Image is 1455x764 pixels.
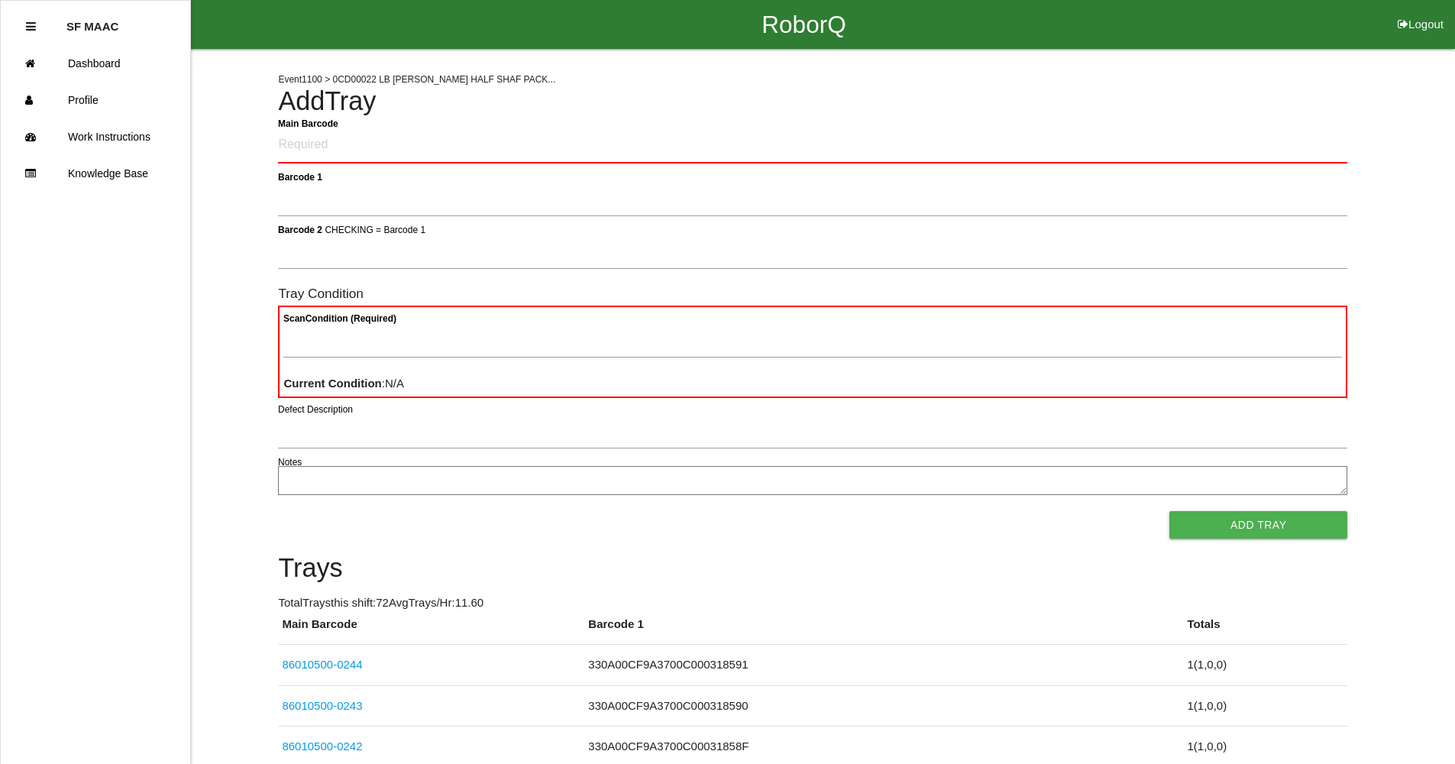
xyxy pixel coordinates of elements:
[278,403,353,416] label: Defect Description
[282,658,362,671] a: 86010500-0244
[278,286,1347,301] h6: Tray Condition
[283,377,404,390] span: : N/A
[278,118,338,128] b: Main Barcode
[282,699,362,712] a: 86010500-0243
[1183,685,1347,727] td: 1 ( 1 , 0 , 0 )
[66,8,118,33] p: SF MAAC
[1183,645,1347,686] td: 1 ( 1 , 0 , 0 )
[283,313,396,324] b: Scan Condition (Required)
[584,685,1183,727] td: 330A00CF9A3700C000318590
[26,8,36,45] div: Close
[278,616,584,645] th: Main Barcode
[278,554,1347,583] h4: Trays
[325,224,426,235] span: CHECKING = Barcode 1
[1183,616,1347,645] th: Totals
[584,645,1183,686] td: 330A00CF9A3700C000318591
[278,128,1347,163] input: Required
[584,616,1183,645] th: Barcode 1
[1,118,190,155] a: Work Instructions
[278,224,322,235] b: Barcode 2
[278,74,555,85] span: Event 1100 > 0CD00022 LB [PERSON_NAME] HALF SHAF PACK...
[278,87,1347,116] h4: Add Tray
[278,455,302,469] label: Notes
[1,82,190,118] a: Profile
[278,594,1347,612] p: Total Trays this shift: 72 Avg Trays /Hr: 11.60
[282,740,362,753] a: 86010500-0242
[1,155,190,192] a: Knowledge Base
[283,377,381,390] b: Current Condition
[1169,511,1347,539] button: Add Tray
[278,171,322,182] b: Barcode 1
[1,45,190,82] a: Dashboard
